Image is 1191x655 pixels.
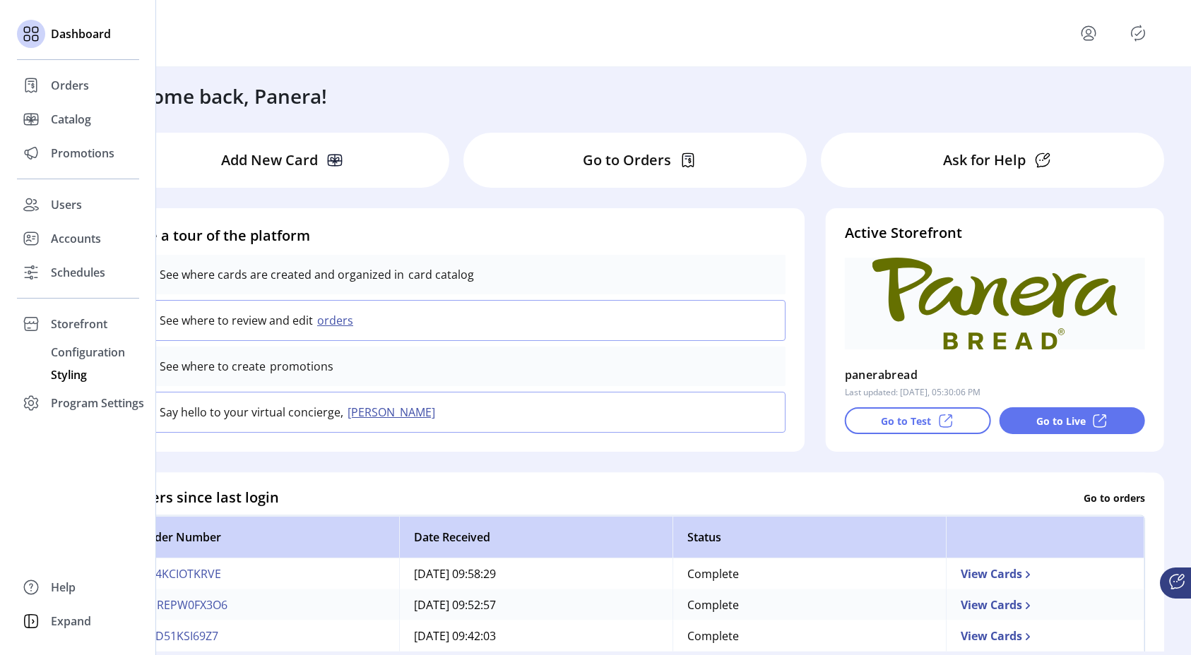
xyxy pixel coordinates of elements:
[51,145,114,162] span: Promotions
[1084,490,1145,505] p: Go to orders
[126,620,399,651] td: EDD51KSI69Z7
[399,558,672,589] td: [DATE] 09:58:29
[51,264,105,281] span: Schedules
[160,312,313,329] p: See where to review and edit
[672,516,946,558] th: Status
[125,225,786,246] h4: Take a tour of the platform
[266,358,333,375] p: promotions
[51,579,76,596] span: Help
[399,516,672,558] th: Date Received
[946,589,1144,620] td: View Cards
[126,589,399,620] td: EMREPW0FX3O6
[126,558,399,589] td: H94KCIOTKRVE
[943,150,1026,171] p: Ask for Help
[845,222,1145,244] h4: Active Storefront
[126,516,399,558] th: Order Number
[51,230,101,247] span: Accounts
[1036,414,1086,428] p: Go to Live
[51,613,91,630] span: Expand
[51,316,107,332] span: Storefront
[583,150,671,171] p: Go to Orders
[51,77,89,94] span: Orders
[845,386,980,399] p: Last updated: [DATE], 05:30:06 PM
[672,620,946,651] td: Complete
[160,404,343,421] p: Say hello to your virtual concierge,
[313,312,362,329] button: orders
[51,344,125,361] span: Configuration
[160,266,404,283] p: See where cards are created and organized in
[125,487,279,508] h4: Orders since last login
[399,620,672,651] td: [DATE] 09:42:03
[404,266,474,283] p: card catalog
[672,589,946,620] td: Complete
[51,366,87,383] span: Styling
[946,620,1144,651] td: View Cards
[107,81,327,111] h3: Welcome back, Panera!
[1077,22,1100,44] button: menu
[881,414,931,428] p: Go to Test
[51,395,144,411] span: Program Settings
[51,111,91,128] span: Catalog
[1127,22,1149,44] button: Publisher Panel
[845,363,918,386] p: panerabread
[160,358,266,375] p: See where to create
[399,589,672,620] td: [DATE] 09:52:57
[51,25,111,42] span: Dashboard
[51,196,82,213] span: Users
[221,150,318,171] p: Add New Card
[946,558,1144,589] td: View Cards
[343,404,444,421] button: [PERSON_NAME]
[672,558,946,589] td: Complete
